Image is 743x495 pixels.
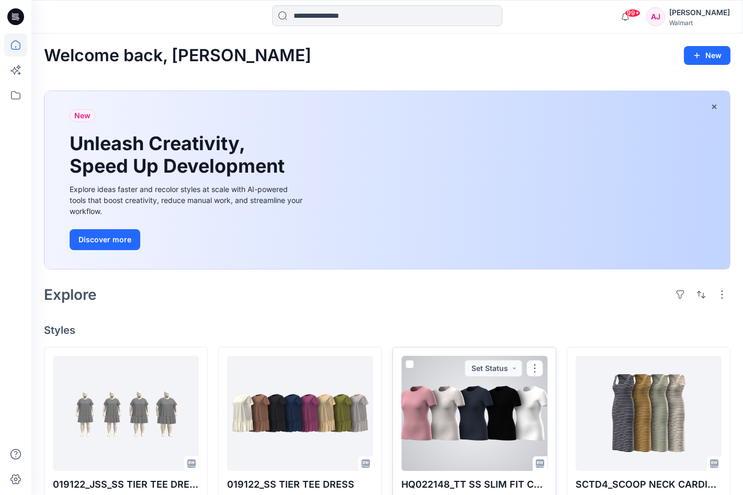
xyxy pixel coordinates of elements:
p: 019122_JSS_SS TIER TEE DRESS [53,477,199,492]
h2: Welcome back, [PERSON_NAME] [44,46,311,65]
div: [PERSON_NAME] [669,6,730,19]
div: AJ [646,7,665,26]
a: HQ022148_TT SS SLIM FIT CREW TEE [401,356,547,471]
a: Discover more [70,229,305,250]
p: HQ022148_TT SS SLIM FIT CREW TEE [401,477,547,492]
span: 99+ [625,9,640,17]
a: 019122_SS TIER TEE DRESS [227,356,373,471]
button: Discover more [70,229,140,250]
p: 019122_SS TIER TEE DRESS [227,477,373,492]
h4: Styles [44,324,730,336]
span: New [74,109,91,122]
a: SCTD4_SCOOP NECK CARDIGAN TANK [576,356,722,471]
a: 019122_JSS_SS TIER TEE DRESS [53,356,199,471]
h2: Explore [44,286,97,303]
button: New [684,46,730,65]
h1: Unleash Creativity, Speed Up Development [70,132,289,177]
div: Explore ideas faster and recolor styles at scale with AI-powered tools that boost creativity, red... [70,184,305,217]
div: Walmart [669,19,730,27]
p: SCTD4_SCOOP NECK CARDIGAN TANK [576,477,722,492]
